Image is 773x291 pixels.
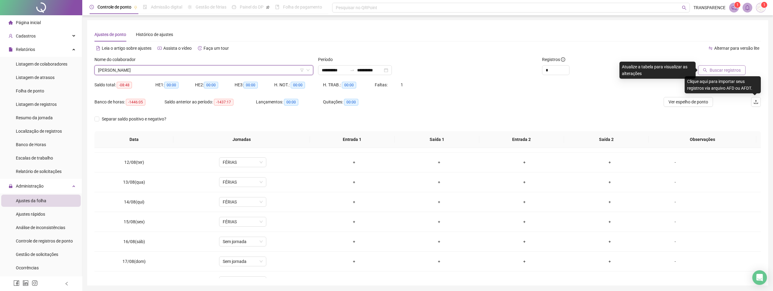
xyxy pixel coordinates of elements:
[710,67,741,74] span: Buscar registros
[223,217,263,226] span: FÉRIAS
[657,258,693,265] div: -
[375,82,388,87] span: Faltas:
[266,5,270,9] span: pushpin
[134,5,137,9] span: pushpin
[761,2,767,8] sup: Atualize o seu contato no menu Meus Dados
[16,88,44,93] span: Folha de ponto
[23,280,29,286] span: linkedin
[731,5,737,10] span: notification
[344,99,358,106] span: 00:00
[32,280,38,286] span: instagram
[16,184,44,189] span: Administração
[753,99,758,104] span: upload
[736,3,739,7] span: 1
[195,81,235,88] div: HE 2:
[126,99,145,106] span: -1446:05
[487,199,562,205] div: +
[572,238,647,245] div: +
[235,81,274,88] div: HE 3:
[158,46,162,50] span: youtube
[143,5,147,9] span: file-done
[693,4,725,11] span: TRANSPARENCE
[16,225,65,230] span: Análise de inconsistências
[124,160,144,165] span: 12/08(ter)
[16,129,62,134] span: Localização de registros
[13,280,20,286] span: facebook
[479,131,564,148] th: Entrada 2
[16,102,57,107] span: Listagem de registros
[572,159,647,166] div: +
[682,5,686,10] span: search
[657,238,693,245] div: -
[16,239,73,243] span: Controle de registros de ponto
[284,99,298,106] span: 00:00
[16,212,45,217] span: Ajustes rápidos
[342,82,356,88] span: 00:00
[657,179,693,185] div: -
[306,68,310,72] span: down
[401,278,477,285] div: +
[94,99,165,106] div: Banco de horas:
[664,97,713,107] button: Ver espelho de ponto
[561,57,565,62] span: info-circle
[714,46,759,51] span: Alternar para versão lite
[136,32,173,37] span: Histórico de ajustes
[256,99,323,106] div: Lançamentos:
[223,237,263,246] span: Sem jornada
[94,131,173,148] th: Data
[401,258,477,265] div: +
[323,81,375,88] div: H. TRAB.:
[223,277,263,286] span: FÉRIAS
[572,278,647,285] div: +
[16,156,53,160] span: Escalas de trabalho
[654,136,751,143] span: Observações
[698,65,746,75] button: Buscar registros
[401,218,477,225] div: +
[223,257,263,266] span: Sem jornada
[223,197,263,207] span: FÉRIAS
[745,5,750,10] span: bell
[316,278,392,285] div: +
[223,178,263,187] span: FÉRIAS
[163,46,192,51] span: Assista o vídeo
[102,46,151,51] span: Leia o artigo sobre ajustes
[196,5,226,9] span: Gestão de férias
[9,20,13,25] span: home
[274,81,323,88] div: H. NOT.:
[90,5,94,9] span: clock-circle
[117,82,132,88] span: -08:48
[572,199,647,205] div: +
[94,32,126,37] span: Ajustes de ponto
[318,56,337,63] label: Período
[310,131,395,148] th: Entrada 1
[649,131,756,148] th: Observações
[9,47,13,52] span: file
[703,68,707,72] span: search
[401,179,477,185] div: +
[395,131,479,148] th: Saída 1
[65,282,69,286] span: left
[16,62,67,66] span: Listagem de colaboradores
[123,180,145,185] span: 13/08(qua)
[487,159,562,166] div: +
[94,81,155,88] div: Saldo total:
[16,115,53,120] span: Resumo da jornada
[16,20,41,25] span: Página inicial
[657,159,693,166] div: -
[173,131,310,148] th: Jornadas
[752,270,767,285] div: Open Intercom Messenger
[572,258,647,265] div: +
[487,218,562,225] div: +
[16,75,55,80] span: Listagem de atrasos
[401,82,403,87] span: 1
[350,68,355,73] span: swap-right
[16,34,36,38] span: Cadastros
[240,5,264,9] span: Painel do DP
[188,5,192,9] span: sun
[214,99,233,106] span: -1437:17
[401,159,477,166] div: +
[99,116,169,122] span: Separar saldo positivo e negativo?
[300,68,304,72] span: filter
[763,3,765,7] span: 1
[572,218,647,225] div: +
